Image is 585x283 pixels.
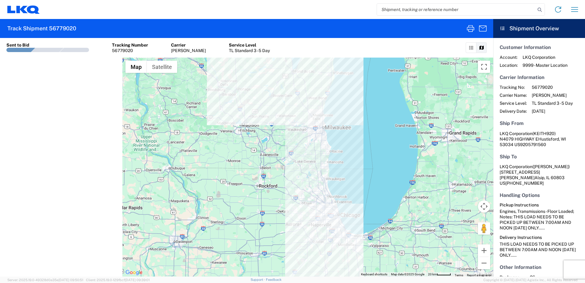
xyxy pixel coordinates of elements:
span: Location: [500,62,518,68]
span: Delivery Date: [500,108,527,114]
h5: Other Information [500,264,579,270]
span: 9999 - Master Location [523,62,568,68]
span: LKQ Corporation [523,55,568,60]
a: Open this area in Google Maps (opens a new window) [124,269,144,277]
span: Map data ©2025 Google [391,273,424,276]
h6: Delivery Instructions [500,235,579,240]
h5: Customer Information [500,44,579,50]
span: Tracking No: [500,85,527,90]
address: Alsip, IL 60803 US [500,164,579,186]
a: Support [251,278,266,281]
button: Zoom in [478,244,490,257]
span: Packages: [500,274,525,280]
a: Terms [455,274,463,277]
input: Shipment, tracking or reference number [377,4,535,15]
a: Report a map error [467,274,491,277]
span: N4079 HIGHWAY E [500,137,538,141]
h2: Track Shipment 56779020 [7,25,76,32]
span: [DATE] 09:50:51 [58,278,83,282]
div: Tracking Number [112,42,148,48]
span: [PERSON_NAME] [532,92,573,98]
address: Hustisford, WI 53034 US [500,131,579,147]
button: Drag Pegman onto the map to open Street View [478,222,490,235]
button: Map Scale: 20 km per 43 pixels [426,272,453,277]
span: LKQ Corporation [500,131,532,136]
span: [DATE] [532,108,573,114]
span: Account: [500,55,518,60]
span: 9205791560 [520,142,546,147]
span: Server: 2025.19.0-49328d0a35e [7,278,83,282]
span: LKQ Corporation [STREET_ADDRESS][PERSON_NAME] [500,164,570,180]
span: Service Level: [500,100,527,106]
div: TL Standard 3 - 5 Day [229,48,270,53]
img: Google [124,269,144,277]
span: ([PERSON_NAME]) [532,164,570,169]
span: [DATE] 09:39:01 [125,278,150,282]
button: Zoom out [478,257,490,269]
div: [PERSON_NAME] [171,48,206,53]
span: TL Standard 3 - 5 Day [532,100,573,106]
div: Carrier [171,42,206,48]
span: Copyright © [DATE]-[DATE] Agistix Inc., All Rights Reserved [483,277,578,283]
h5: Carrier Information [500,74,579,80]
button: Show street map [125,61,147,73]
div: Service Level [229,42,270,48]
a: Feedback [266,278,281,281]
button: Toggle fullscreen view [478,61,490,73]
span: Client: 2025.19.0-129fbcf [86,278,150,282]
h6: Pickup Instructions [500,202,579,208]
h5: Ship From [500,120,579,126]
h5: Ship To [500,154,579,160]
div: Sent to Bid [6,42,29,48]
button: Map camera controls [478,200,490,213]
div: Engines, Transmissions - Floor Loaded; Notes: THIS LOAD NEEDS TO BE PICKED UP BETWEEN 7:00AM AND ... [500,209,579,231]
div: THIS LOAD NEEDS TO BE PICKED UP BETWEEN 7:00AM AND NOON [DATE] ONLY..... [500,241,579,258]
span: 56779020 [532,85,573,90]
span: Carrier Name: [500,92,527,98]
span: 20 km [428,273,437,276]
span: 26 [530,274,582,280]
span: (KEITH920) [532,131,556,136]
header: Shipment Overview [493,19,585,38]
button: Show satellite imagery [147,61,177,73]
div: 56779020 [112,48,148,53]
span: [PHONE_NUMBER] [505,181,544,186]
button: Keyboard shortcuts [361,272,387,277]
h5: Handling Options [500,192,579,198]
